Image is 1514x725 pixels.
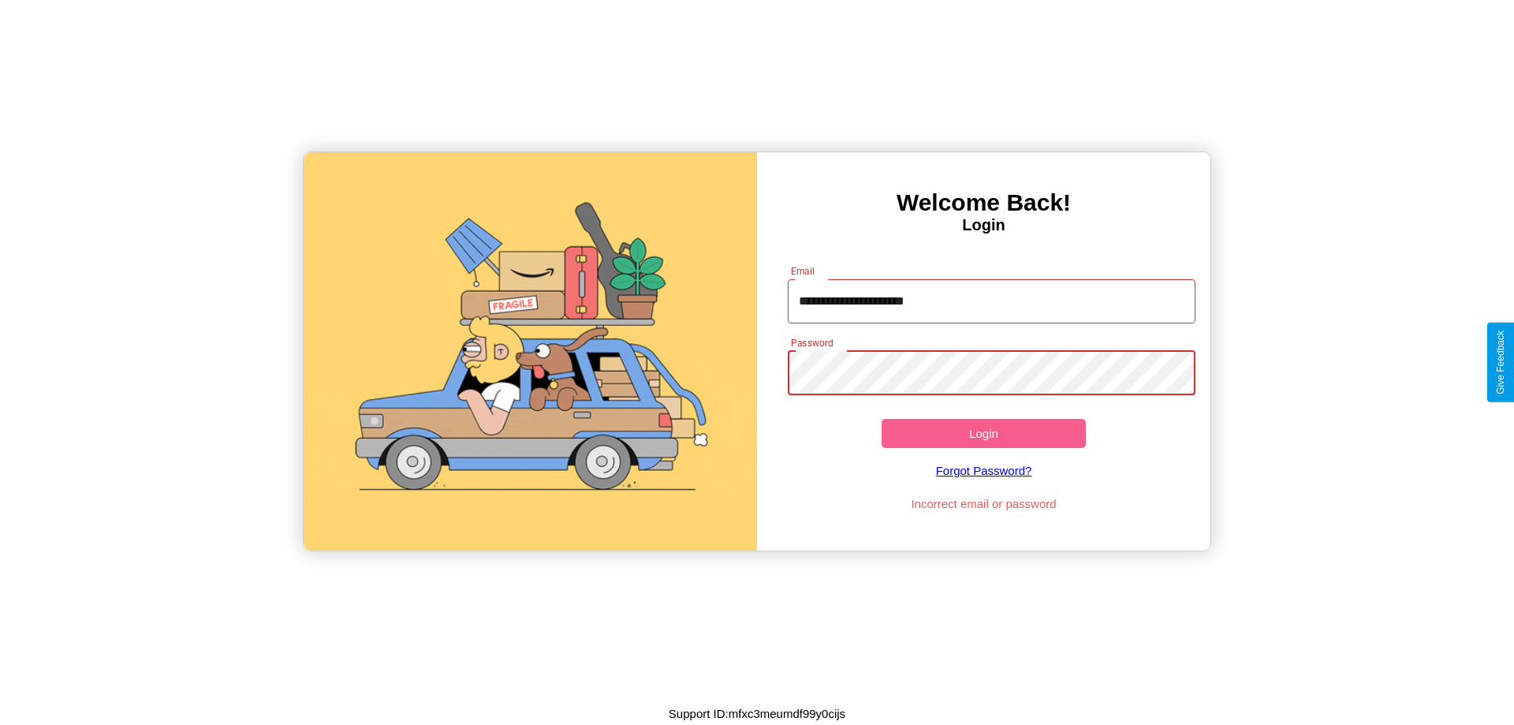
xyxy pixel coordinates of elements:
[791,264,815,278] label: Email
[882,419,1086,448] button: Login
[757,216,1210,234] h4: Login
[780,448,1188,493] a: Forgot Password?
[1495,331,1506,394] div: Give Feedback
[757,189,1210,216] h3: Welcome Back!
[669,703,845,724] p: Support ID: mfxc3meumdf99y0cijs
[304,152,757,551] img: gif
[791,336,833,349] label: Password
[780,493,1188,514] p: Incorrect email or password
